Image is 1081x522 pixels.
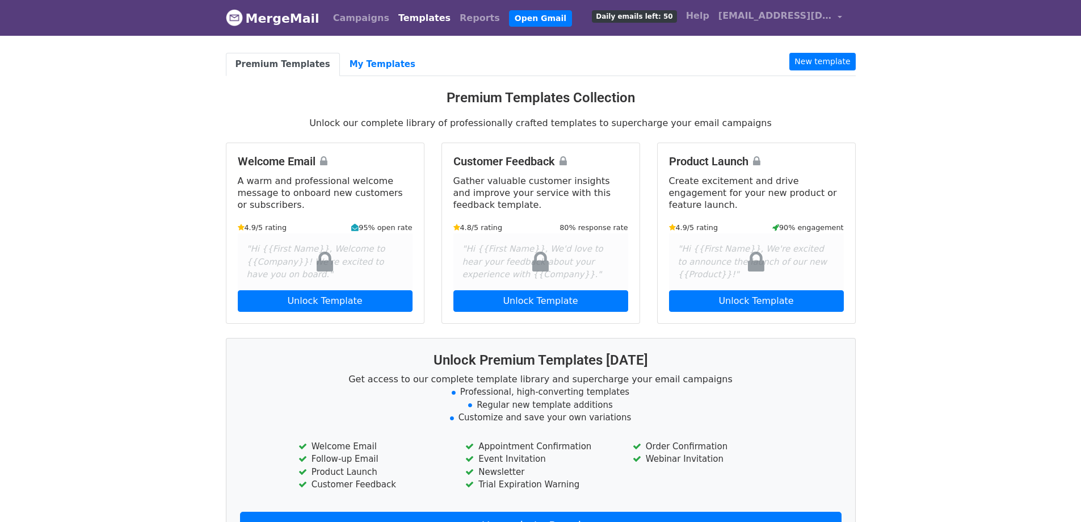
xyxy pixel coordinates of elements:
[592,10,676,23] span: Daily emails left: 50
[465,478,615,491] li: Trial Expiration Warning
[718,9,832,23] span: [EMAIL_ADDRESS][DOMAIN_NAME]
[633,453,783,466] li: Webinar Invitation
[587,5,681,27] a: Daily emails left: 50
[238,222,287,233] small: 4.9/5 rating
[789,53,855,70] a: New template
[240,386,842,399] li: Professional, high-converting templates
[453,222,503,233] small: 4.8/5 rating
[453,175,628,211] p: Gather valuable customer insights and improve your service with this feedback template.
[240,399,842,412] li: Regular new template additions
[669,154,844,168] h4: Product Launch
[226,6,319,30] a: MergeMail
[560,222,628,233] small: 80% response rate
[453,154,628,168] h4: Customer Feedback
[240,373,842,385] p: Get access to our complete template library and supercharge your email campaigns
[465,453,615,466] li: Event Invitation
[455,7,504,30] a: Reports
[329,7,394,30] a: Campaigns
[633,440,783,453] li: Order Confirmation
[238,290,413,312] a: Unlock Template
[669,290,844,312] a: Unlock Template
[714,5,847,31] a: [EMAIL_ADDRESS][DOMAIN_NAME]
[669,233,844,290] div: "Hi {{First Name}}, We're excited to announce the launch of our new {{Product}}!"
[298,478,448,491] li: Customer Feedback
[238,154,413,168] h4: Welcome Email
[509,10,572,27] a: Open Gmail
[240,352,842,369] h3: Unlock Premium Templates [DATE]
[226,117,856,129] p: Unlock our complete library of professionally crafted templates to supercharge your email campaigns
[238,175,413,211] p: A warm and professional welcome message to onboard new customers or subscribers.
[465,440,615,453] li: Appointment Confirmation
[298,466,448,479] li: Product Launch
[465,466,615,479] li: Newsletter
[298,453,448,466] li: Follow-up Email
[682,5,714,27] a: Help
[394,7,455,30] a: Templates
[772,222,844,233] small: 90% engagement
[226,90,856,106] h3: Premium Templates Collection
[238,233,413,290] div: "Hi {{First Name}}, Welcome to {{Company}}! We're excited to have you on board."
[340,53,425,76] a: My Templates
[298,440,448,453] li: Welcome Email
[453,233,628,290] div: "Hi {{First Name}}, We'd love to hear your feedback about your experience with {{Company}}."
[226,9,243,26] img: MergeMail logo
[351,222,412,233] small: 95% open rate
[453,290,628,312] a: Unlock Template
[240,411,842,424] li: Customize and save your own variations
[669,222,718,233] small: 4.9/5 rating
[669,175,844,211] p: Create excitement and drive engagement for your new product or feature launch.
[226,53,340,76] a: Premium Templates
